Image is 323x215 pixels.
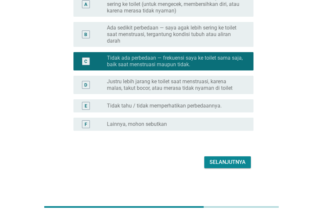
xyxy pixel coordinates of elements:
label: Lainnya, mohon sebutkan [107,121,167,127]
label: Tidak tahu / tidak memperhatikan perbedaannya. [107,103,222,109]
div: C [84,58,87,65]
label: Ada sedikit perbedaan — saya agak lebih sering ke toilet saat menstruasi, tergantung kondisi tubu... [107,25,243,44]
label: Justru lebih jarang ke toilet saat menstruasi, karena malas, takut bocor, atau merasa tidak nyama... [107,78,243,91]
label: Tidak ada perbedaan — frekuensi saya ke toilet sama saja, baik saat menstruasi maupun tidak. [107,55,243,68]
div: E [85,102,87,109]
div: F [85,121,87,127]
div: B [84,31,87,38]
div: Selanjutnya [210,158,246,166]
div: D [84,81,87,88]
div: A [84,1,87,8]
button: Selanjutnya [204,156,251,168]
